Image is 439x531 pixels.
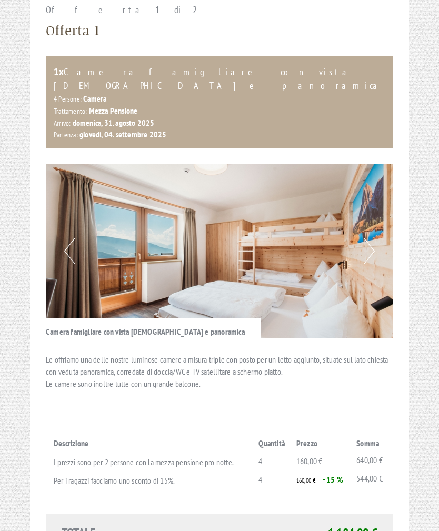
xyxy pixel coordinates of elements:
div: Offerta 1 [46,21,99,40]
small: Partenza: [54,130,78,139]
th: Quantità [254,435,292,452]
td: I prezzi sono per 2 persone con la mezza pensione pro notte. [54,452,254,470]
p: Le offriamo una delle nostre luminose camere a misura triple con posto per un letto aggiunto, sit... [46,354,393,390]
button: Previous [64,238,75,264]
span: 160,00 € [296,456,323,466]
td: 544,00 € [352,470,385,489]
td: 640,00 € [352,452,385,470]
th: Somma [352,435,385,452]
small: Arrivo: [54,118,71,128]
button: Next [364,238,375,264]
th: Descrizione [54,435,254,452]
th: Prezzo [292,435,352,452]
td: 4 [254,470,292,489]
small: 4 Persone: [54,94,82,104]
td: 4 [254,452,292,470]
small: Trattamento: [54,106,87,116]
b: Mezza Pensione [89,105,138,116]
b: giovedì, 04. settembre 2025 [79,129,166,139]
b: domenica, 31. agosto 2025 [73,117,155,128]
b: Camera [83,93,106,104]
span: - 15 % [323,474,343,485]
td: Per i ragazzi facciamo uno sconto di 15%. [54,470,254,489]
span: Offerta 1 di 2 [46,4,203,16]
span: 160,00 € [296,476,316,484]
div: Camera famigliare con vista [DEMOGRAPHIC_DATA] e panoramica [54,64,385,93]
b: 1x [54,65,64,78]
div: Camera famigliare con vista [DEMOGRAPHIC_DATA] e panoramica [46,318,261,338]
img: image [46,164,393,338]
